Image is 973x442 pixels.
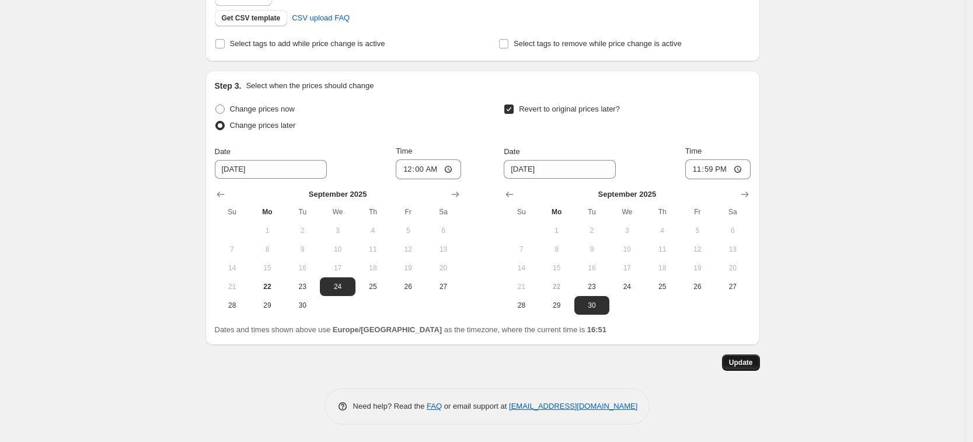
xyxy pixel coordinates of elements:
[715,221,750,240] button: Saturday September 6 2025
[219,263,245,273] span: 14
[685,226,710,235] span: 5
[609,277,644,296] button: Wednesday September 24 2025
[720,245,745,254] span: 13
[614,263,640,273] span: 17
[250,240,285,259] button: Monday September 8 2025
[504,259,539,277] button: Sunday September 14 2025
[447,186,463,203] button: Show next month, October 2025
[587,325,606,334] b: 16:51
[290,226,315,235] span: 2
[285,259,320,277] button: Tuesday September 16 2025
[649,207,675,217] span: Th
[614,282,640,291] span: 24
[222,13,281,23] span: Get CSV template
[250,203,285,221] th: Monday
[614,207,640,217] span: We
[230,105,295,113] span: Change prices now
[715,203,750,221] th: Saturday
[574,203,609,221] th: Tuesday
[215,240,250,259] button: Sunday September 7 2025
[285,221,320,240] button: Tuesday September 2 2025
[680,221,715,240] button: Friday September 5 2025
[574,277,609,296] button: Tuesday September 23 2025
[539,277,574,296] button: Today Monday September 22 2025
[544,207,570,217] span: Mo
[539,221,574,240] button: Monday September 1 2025
[254,207,280,217] span: Mo
[574,240,609,259] button: Tuesday September 9 2025
[649,226,675,235] span: 4
[644,277,679,296] button: Thursday September 25 2025
[579,282,605,291] span: 23
[737,186,753,203] button: Show next month, October 2025
[254,282,280,291] span: 22
[544,263,570,273] span: 15
[579,226,605,235] span: 2
[325,245,350,254] span: 10
[430,245,456,254] span: 13
[285,240,320,259] button: Tuesday September 9 2025
[504,277,539,296] button: Sunday September 21 2025
[426,221,461,240] button: Saturday September 6 2025
[579,263,605,273] span: 16
[320,240,355,259] button: Wednesday September 10 2025
[430,226,456,235] span: 6
[426,240,461,259] button: Saturday September 13 2025
[215,277,250,296] button: Sunday September 21 2025
[390,259,426,277] button: Friday September 19 2025
[680,203,715,221] th: Friday
[325,263,350,273] span: 17
[219,282,245,291] span: 21
[508,282,534,291] span: 21
[396,147,412,155] span: Time
[290,207,315,217] span: Tu
[395,282,421,291] span: 26
[430,282,456,291] span: 27
[649,245,675,254] span: 11
[215,160,327,179] input: 9/22/2025
[250,259,285,277] button: Monday September 15 2025
[290,245,315,254] span: 9
[609,240,644,259] button: Wednesday September 10 2025
[504,160,616,179] input: 9/22/2025
[720,207,745,217] span: Sa
[685,245,710,254] span: 12
[680,277,715,296] button: Friday September 26 2025
[215,296,250,315] button: Sunday September 28 2025
[215,325,607,334] span: Dates and times shown above use as the timezone, where the current time is
[325,207,350,217] span: We
[574,296,609,315] button: Tuesday September 30 2025
[353,402,427,410] span: Need help? Read the
[320,259,355,277] button: Wednesday September 17 2025
[430,263,456,273] span: 20
[680,240,715,259] button: Friday September 12 2025
[325,282,350,291] span: 24
[320,277,355,296] button: Wednesday September 24 2025
[292,12,350,24] span: CSV upload FAQ
[720,226,745,235] span: 6
[395,263,421,273] span: 19
[230,39,385,48] span: Select tags to add while price change is active
[246,80,374,92] p: Select when the prices should change
[509,402,637,410] a: [EMAIL_ADDRESS][DOMAIN_NAME]
[720,282,745,291] span: 27
[720,263,745,273] span: 20
[614,226,640,235] span: 3
[426,259,461,277] button: Saturday September 20 2025
[644,221,679,240] button: Thursday September 4 2025
[325,226,350,235] span: 3
[285,296,320,315] button: Tuesday September 30 2025
[427,402,442,410] a: FAQ
[355,277,390,296] button: Thursday September 25 2025
[395,226,421,235] span: 5
[574,259,609,277] button: Tuesday September 16 2025
[250,296,285,315] button: Monday September 29 2025
[685,282,710,291] span: 26
[508,245,534,254] span: 7
[285,203,320,221] th: Tuesday
[396,159,461,179] input: 12:00
[290,263,315,273] span: 16
[215,10,288,26] button: Get CSV template
[579,301,605,310] span: 30
[579,245,605,254] span: 9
